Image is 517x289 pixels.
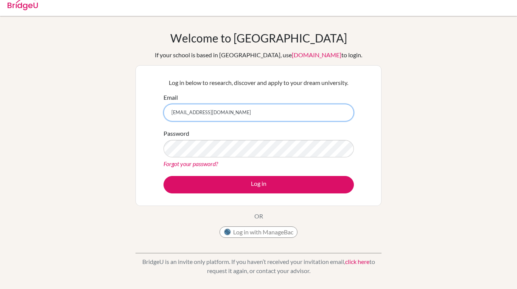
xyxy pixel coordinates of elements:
[164,129,189,138] label: Password
[220,226,297,238] button: Log in with ManageBac
[164,78,354,87] p: Log in below to research, discover and apply to your dream university.
[170,31,347,45] h1: Welcome to [GEOGRAPHIC_DATA]
[135,257,382,275] p: BridgeU is an invite only platform. If you haven’t received your invitation email, to request it ...
[345,258,369,265] a: click here
[292,51,341,58] a: [DOMAIN_NAME]
[164,93,178,102] label: Email
[155,50,362,60] div: If your school is based in [GEOGRAPHIC_DATA], use to login.
[254,212,263,221] p: OR
[164,160,218,167] a: Forgot your password?
[164,176,354,193] button: Log in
